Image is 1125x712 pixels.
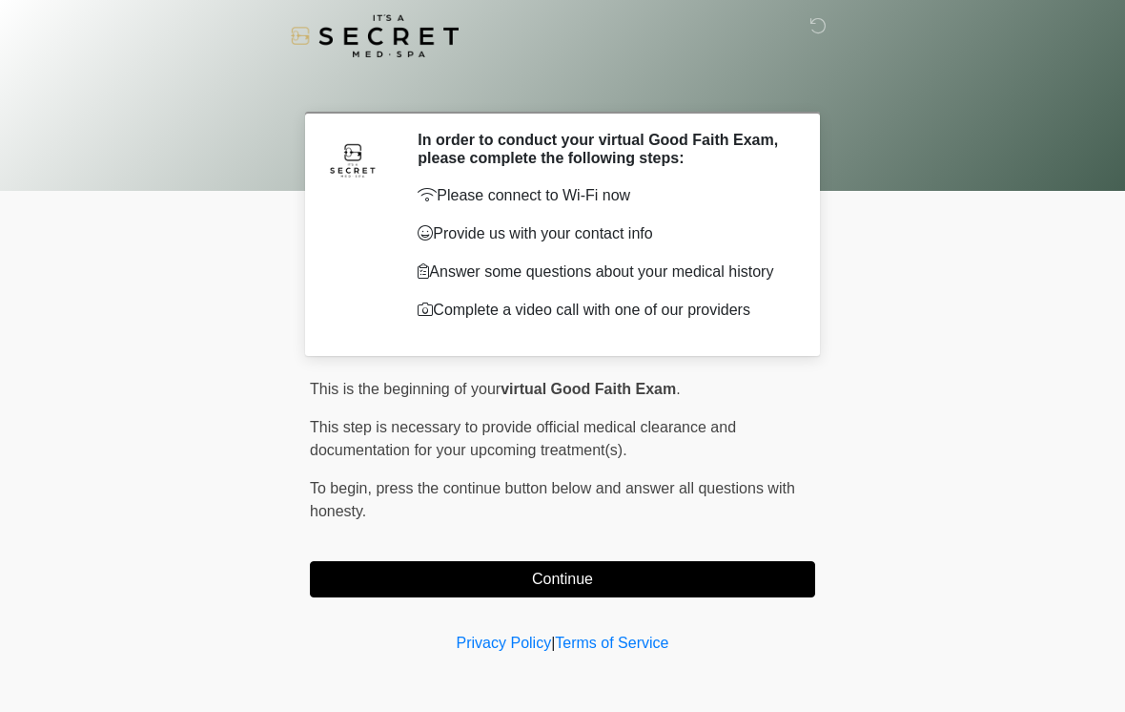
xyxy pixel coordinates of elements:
[551,635,555,651] a: |
[418,222,787,245] p: Provide us with your contact info
[418,184,787,207] p: Please connect to Wi-Fi now
[676,381,680,397] span: .
[324,131,381,188] img: Agent Avatar
[310,480,376,496] span: To begin,
[310,381,501,397] span: This is the beginning of your
[291,14,459,57] img: It's A Secret Med Spa Logo
[418,261,787,283] p: Answer some questions about your medical history
[501,381,676,397] strong: virtual Good Faith Exam
[310,561,815,597] button: Continue
[418,131,787,167] h2: In order to conduct your virtual Good Faith Exam, please complete the following steps:
[555,635,668,651] a: Terms of Service
[310,419,736,458] span: This step is necessary to provide official medical clearance and documentation for your upcoming ...
[296,69,829,104] h1: ‎ ‎
[457,635,552,651] a: Privacy Policy
[418,299,787,322] p: Complete a video call with one of our providers
[310,480,795,519] span: press the continue button below and answer all questions with honesty.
